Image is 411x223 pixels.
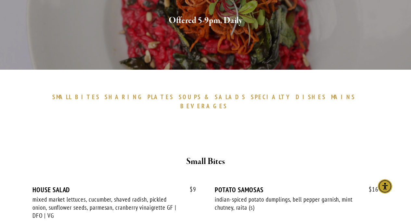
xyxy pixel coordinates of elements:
[105,93,177,101] a: SHARINGPLATES
[180,102,228,110] span: BEVERAGES
[251,93,329,101] a: SPECIALTYDISHES
[331,93,355,101] span: MAINS
[179,93,201,101] span: SOUPS
[32,186,196,194] div: HOUSE SALAD
[362,186,379,193] span: 16
[369,185,372,193] span: $
[215,93,246,101] span: SALADS
[43,14,368,28] h2: Offered 5-9pm, Daily
[75,93,100,101] span: BITES
[331,93,359,101] a: MAINS
[52,93,103,101] a: SMALLBITES
[186,156,225,167] strong: Small Bites
[190,185,193,193] span: $
[215,195,360,211] div: indian-spiced potato dumplings, bell pepper garnish, mint chutney, raita (s)
[179,93,249,101] a: SOUPS&SALADS
[32,195,178,219] div: mixed market lettuces, cucumber, shaved radish, pickled onion, sunflower seeds, parmesan, cranber...
[296,93,327,101] span: DISHES
[215,186,379,194] div: POTATO SAMOSAS
[251,93,292,101] span: SPECIALTY
[204,93,212,101] span: &
[148,93,174,101] span: PLATES
[378,179,392,194] div: Accessibility Menu
[52,93,72,101] span: SMALL
[183,186,196,193] span: 9
[105,93,144,101] span: SHARING
[180,102,231,110] a: BEVERAGES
